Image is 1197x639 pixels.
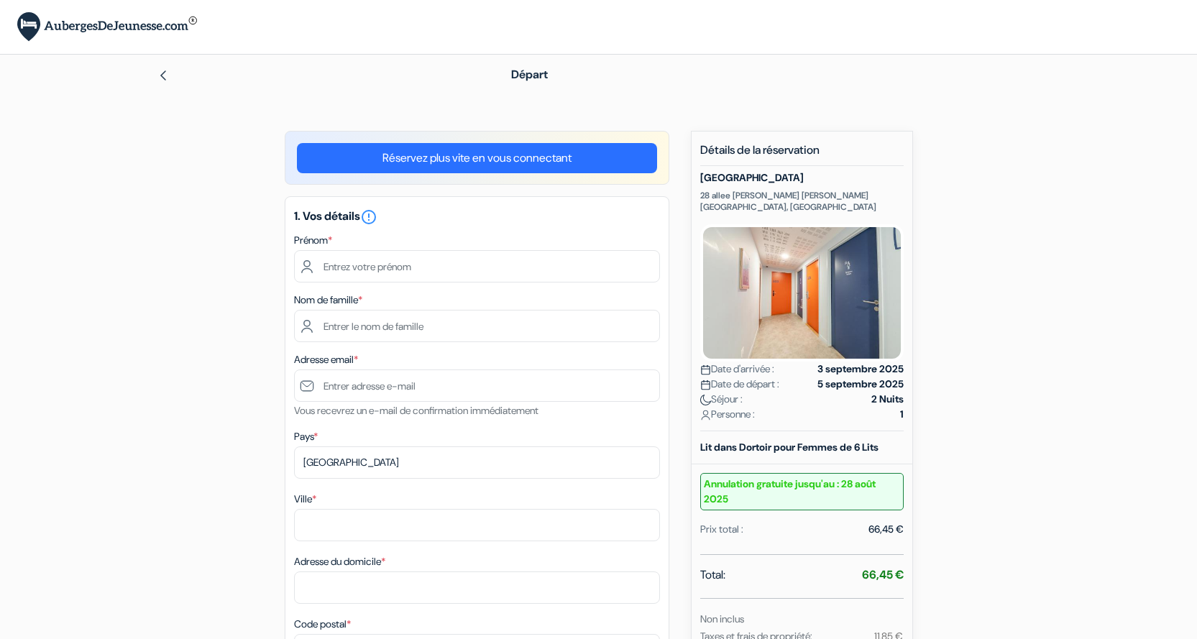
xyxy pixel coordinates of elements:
input: Entrer le nom de famille [294,310,660,342]
input: Entrez votre prénom [294,250,660,282]
strong: 1 [900,407,904,422]
label: Prénom [294,233,332,248]
p: 28 allee [PERSON_NAME] [PERSON_NAME][GEOGRAPHIC_DATA], [GEOGRAPHIC_DATA] [700,190,904,213]
label: Nom de famille [294,293,362,308]
input: Entrer adresse e-mail [294,369,660,402]
a: Réservez plus vite en vous connectant [297,143,657,173]
div: 66,45 € [868,522,904,537]
img: moon.svg [700,395,711,405]
i: error_outline [360,208,377,226]
small: Annulation gratuite jusqu'au : 28 août 2025 [700,473,904,510]
h5: [GEOGRAPHIC_DATA] [700,172,904,184]
span: Séjour : [700,392,743,407]
div: Prix total : [700,522,743,537]
img: left_arrow.svg [157,70,169,81]
img: user_icon.svg [700,410,711,420]
img: AubergesDeJeunesse.com [17,12,197,42]
span: Personne : [700,407,755,422]
label: Code postal [294,617,351,632]
strong: 5 septembre 2025 [817,377,904,392]
span: Date de départ : [700,377,779,392]
span: Date d'arrivée : [700,362,774,377]
label: Adresse du domicile [294,554,385,569]
a: error_outline [360,208,377,224]
span: Total: [700,566,725,584]
small: Non inclus [700,612,744,625]
strong: 66,45 € [862,567,904,582]
label: Adresse email [294,352,358,367]
img: calendar.svg [700,380,711,390]
h5: Détails de la réservation [700,143,904,166]
label: Ville [294,492,316,507]
span: Départ [511,67,548,82]
img: calendar.svg [700,364,711,375]
h5: 1. Vos détails [294,208,660,226]
label: Pays [294,429,318,444]
strong: 3 septembre 2025 [817,362,904,377]
b: Lit dans Dortoir pour Femmes de 6 Lits [700,441,879,454]
small: Vous recevrez un e-mail de confirmation immédiatement [294,404,538,417]
strong: 2 Nuits [871,392,904,407]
